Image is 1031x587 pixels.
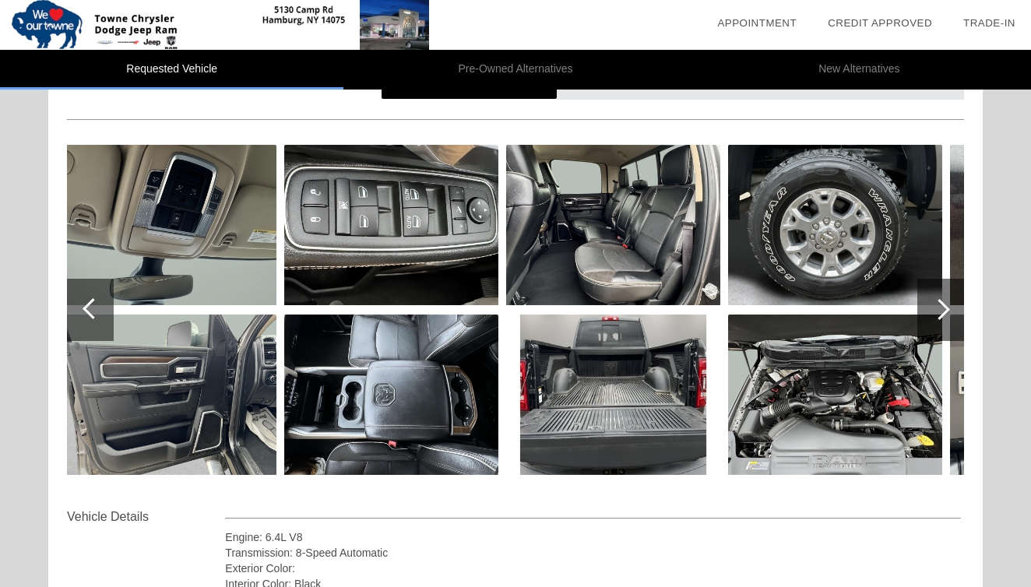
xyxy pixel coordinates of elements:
[717,17,797,29] a: Appointment
[225,545,961,561] div: Transmission: 8-Speed Automatic
[284,145,498,305] img: dad72489a36b2cc6a371417f487ec44b.jpg
[284,315,498,475] img: 3cd3217f6811b3411734d70e61a213b3.jpg
[828,17,932,29] a: Credit Approved
[225,529,961,545] div: Engine: 6.4L V8
[62,145,276,305] img: 3403f8beecee84d2e482aca8d3512cfa.jpg
[67,508,225,526] div: Vehicle Details
[963,17,1015,29] a: Trade-In
[728,145,942,305] img: 2647b87518e9aad38c49d98405a806f9.jpg
[225,561,961,576] div: Exterior Color:
[728,315,942,475] img: 99ad36e9588aa9528204531f809d42a8.jpg
[506,315,720,475] img: 9f93659a408280d42e9dc0df340a17be.jpg
[506,145,720,305] img: 5305d9cb353124777d462f6ebed2a59c.jpg
[62,315,276,475] img: 494e6659ccb7794cb0b50dd233e2c4a7.jpg
[343,50,687,90] li: Pre-Owned Alternatives
[688,50,1031,90] li: New Alternatives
